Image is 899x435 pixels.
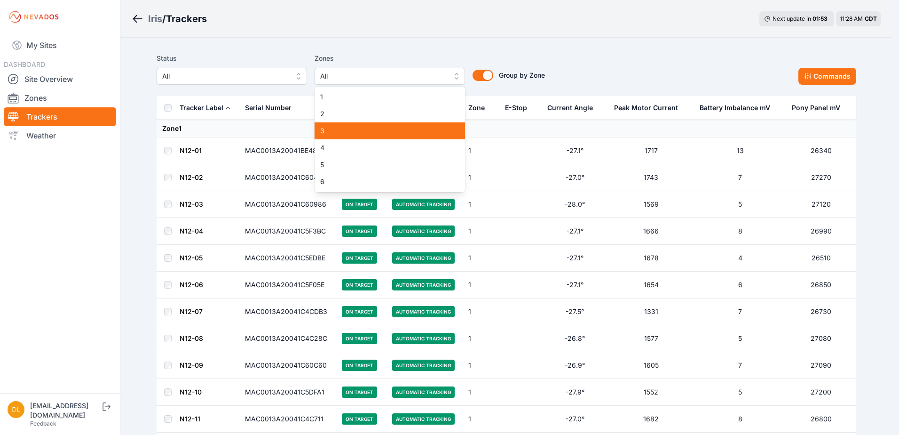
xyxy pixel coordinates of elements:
span: 3 [320,126,448,136]
span: All [320,71,446,82]
span: 1 [320,92,448,102]
span: 2 [320,109,448,119]
span: 4 [320,143,448,153]
button: All [315,68,465,85]
span: 5 [320,160,448,169]
div: All [315,87,465,192]
span: 6 [320,177,448,186]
